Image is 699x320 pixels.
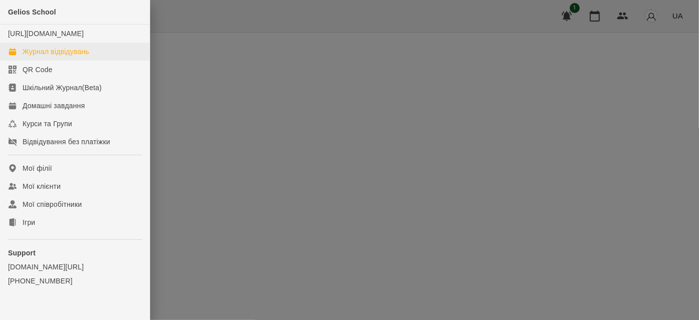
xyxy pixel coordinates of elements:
[23,65,53,75] div: QR Code
[8,262,142,272] a: [DOMAIN_NAME][URL]
[8,248,142,258] p: Support
[23,137,110,147] div: Відвідування без платіжки
[23,83,102,93] div: Шкільний Журнал(Beta)
[23,199,82,209] div: Мої співробітники
[23,47,89,57] div: Журнал відвідувань
[8,8,56,16] span: Gelios School
[23,181,61,191] div: Мої клієнти
[23,163,52,173] div: Мої філії
[23,119,72,129] div: Курси та Групи
[23,101,85,111] div: Домашні завдання
[8,276,142,286] a: [PHONE_NUMBER]
[23,217,35,227] div: Ігри
[8,30,84,38] a: [URL][DOMAIN_NAME]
